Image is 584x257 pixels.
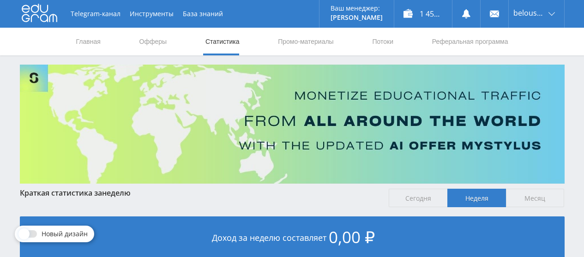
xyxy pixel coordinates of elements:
span: belousova1964 [513,9,546,17]
a: Главная [75,28,102,55]
span: Новый дизайн [42,230,88,238]
a: Промо-материалы [277,28,334,55]
span: 0,00 ₽ [329,226,375,248]
p: [PERSON_NAME] [331,14,383,21]
p: Ваш менеджер: [331,5,383,12]
span: Неделя [447,189,506,207]
a: Статистика [205,28,241,55]
img: Banner [20,65,565,184]
a: Реферальная программа [431,28,509,55]
a: Потоки [371,28,394,55]
span: Месяц [506,189,565,207]
a: Офферы [138,28,168,55]
span: неделю [102,188,131,198]
div: Краткая статистика за [20,189,380,197]
span: Сегодня [389,189,447,207]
